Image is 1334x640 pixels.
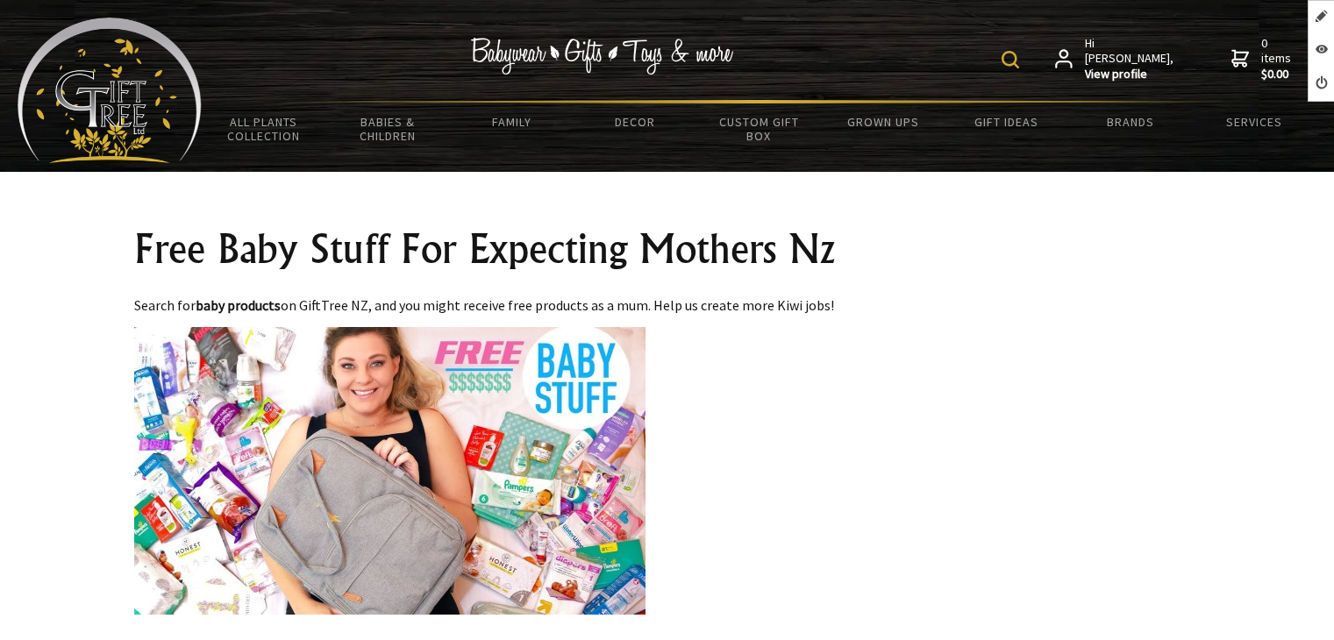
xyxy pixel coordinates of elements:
a: All Plants Collection [202,103,325,154]
a: Hi [PERSON_NAME],View profile [1055,36,1175,82]
a: 0 items$0.00 [1231,36,1295,82]
a: Brands [1069,103,1193,140]
img: Babywear - Gifts - Toys & more [470,38,733,75]
p: Search for on GiftTree NZ, and you might receive free products as a mum. Help us create more Kiwi... [134,295,1201,316]
a: Family [449,103,573,140]
a: Decor [574,103,697,140]
a: Custom Gift Box [697,103,821,154]
a: Babies & Children [325,103,449,154]
span: Hi [PERSON_NAME], [1085,36,1175,82]
img: product search [1002,51,1019,68]
img: Babyware - Gifts - Toys and more... [18,18,202,163]
strong: baby products [196,296,281,314]
strong: $0.00 [1261,67,1295,82]
a: Gift Ideas [945,103,1068,140]
a: Grown Ups [821,103,945,140]
a: Services [1193,103,1316,140]
h1: Free Baby Stuff For Expecting Mothers Nz [134,228,1201,270]
span: 0 items [1261,35,1295,82]
strong: View profile [1085,67,1175,82]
